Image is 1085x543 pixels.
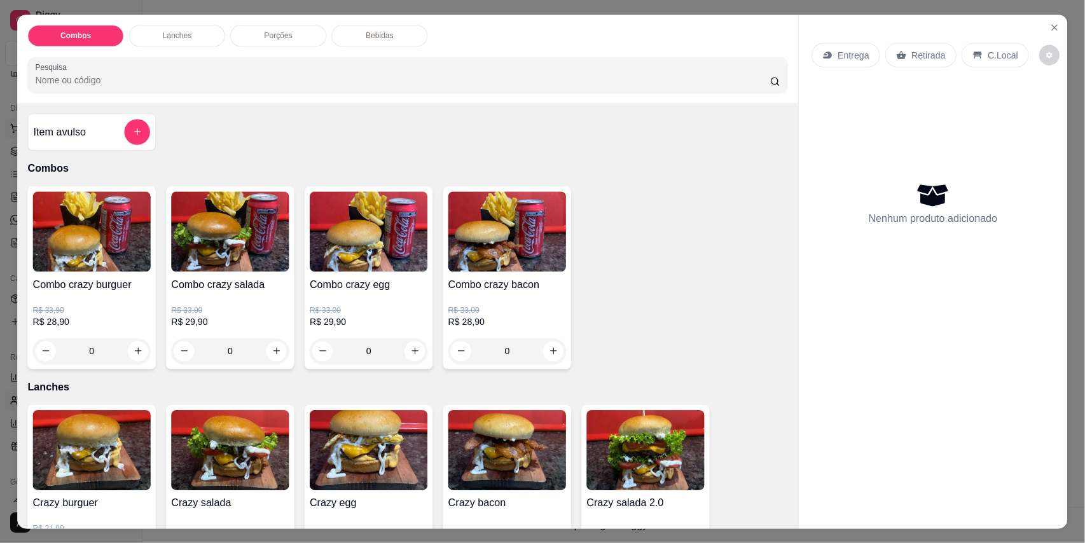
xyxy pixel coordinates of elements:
[266,341,287,361] button: increase-product-quantity
[988,48,1019,61] p: C.Local
[171,495,289,510] h4: Crazy salada
[171,277,289,292] h4: Combo crazy salada
[174,341,194,361] button: decrease-product-quantity
[128,341,148,361] button: increase-product-quantity
[36,73,770,86] input: Pesquisa
[33,191,151,271] img: product-image
[310,191,428,271] img: product-image
[448,191,567,271] img: product-image
[1040,45,1060,65] button: decrease-product-quantity
[60,31,91,41] p: Combos
[171,191,289,271] img: product-image
[448,495,567,510] h4: Crazy bacon
[28,160,788,175] p: Combos
[404,341,425,361] button: increase-product-quantity
[310,277,428,292] h4: Combo crazy egg
[28,379,788,394] p: Lanches
[171,305,289,315] p: R$ 33,00
[33,495,151,510] h4: Crazy burguer
[448,315,567,327] p: R$ 28,90
[36,341,56,361] button: decrease-product-quantity
[265,31,293,41] p: Porções
[543,341,563,361] button: increase-product-quantity
[171,409,289,490] img: product-image
[171,315,289,327] p: R$ 29,90
[310,409,428,490] img: product-image
[33,305,151,315] p: R$ 33,90
[33,409,151,490] img: product-image
[34,124,86,139] h4: Item avulso
[310,315,428,327] p: R$ 29,90
[587,495,705,510] h4: Crazy salada 2.0
[312,341,333,361] button: decrease-product-quantity
[36,61,71,72] label: Pesquisa
[366,31,394,41] p: Bebidas
[869,210,998,226] p: Nenhum produto adicionado
[125,119,150,144] button: add-separate-item
[33,523,151,533] p: R$ 21,99
[1044,17,1065,37] button: Close
[448,409,567,490] img: product-image
[451,341,471,361] button: decrease-product-quantity
[587,409,705,490] img: product-image
[838,48,869,61] p: Entrega
[448,305,567,315] p: R$ 33,00
[33,315,151,327] p: R$ 28,90
[448,277,567,292] h4: Combo crazy bacon
[163,31,192,41] p: Lanches
[33,277,151,292] h4: Combo crazy burguer
[310,495,428,510] h4: Crazy egg
[310,305,428,315] p: R$ 33,00
[912,48,946,61] p: Retirada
